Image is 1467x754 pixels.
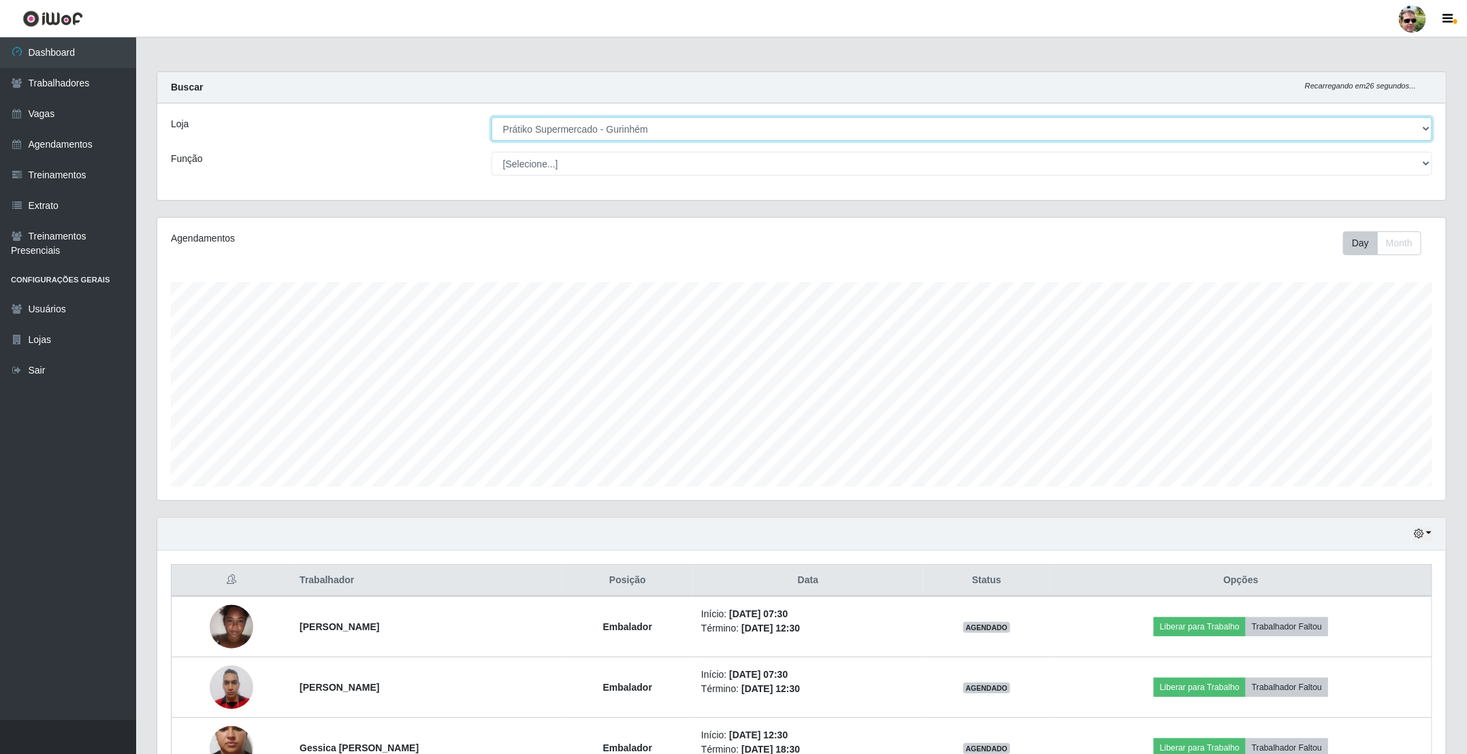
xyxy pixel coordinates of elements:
th: Trabalhador [291,565,562,597]
button: Trabalhador Faltou [1246,678,1328,697]
span: AGENDADO [963,683,1011,693]
strong: Buscar [171,82,203,93]
button: Month [1377,231,1421,255]
time: [DATE] 12:30 [741,683,800,694]
th: Posição [562,565,693,597]
li: Término: [701,682,915,696]
strong: [PERSON_NAME] [300,682,379,693]
div: Agendamentos [171,231,685,246]
div: First group [1343,231,1421,255]
th: Opções [1050,565,1432,597]
label: Loja [171,117,189,131]
img: CoreUI Logo [22,10,83,27]
time: [DATE] 12:30 [741,623,800,634]
strong: [PERSON_NAME] [300,621,379,632]
th: Data [693,565,923,597]
strong: Embalador [603,621,652,632]
strong: Embalador [603,742,652,753]
button: Liberar para Trabalho [1154,617,1246,636]
button: Trabalhador Faltou [1246,617,1328,636]
strong: Gessica [PERSON_NAME] [300,742,419,753]
th: Status [923,565,1050,597]
button: Day [1343,231,1378,255]
time: [DATE] 07:30 [729,608,788,619]
strong: Embalador [603,682,652,693]
time: [DATE] 12:30 [729,730,788,740]
i: Recarregando em 26 segundos... [1305,82,1416,90]
label: Função [171,152,203,166]
li: Término: [701,621,915,636]
div: Toolbar with button groups [1343,231,1432,255]
time: [DATE] 07:30 [729,669,788,680]
button: Liberar para Trabalho [1154,678,1246,697]
span: AGENDADO [963,622,1011,633]
img: 1747520366813.jpeg [210,658,253,716]
li: Início: [701,607,915,621]
li: Início: [701,728,915,742]
img: 1706900327938.jpeg [210,588,253,666]
span: AGENDADO [963,743,1011,754]
li: Início: [701,668,915,682]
